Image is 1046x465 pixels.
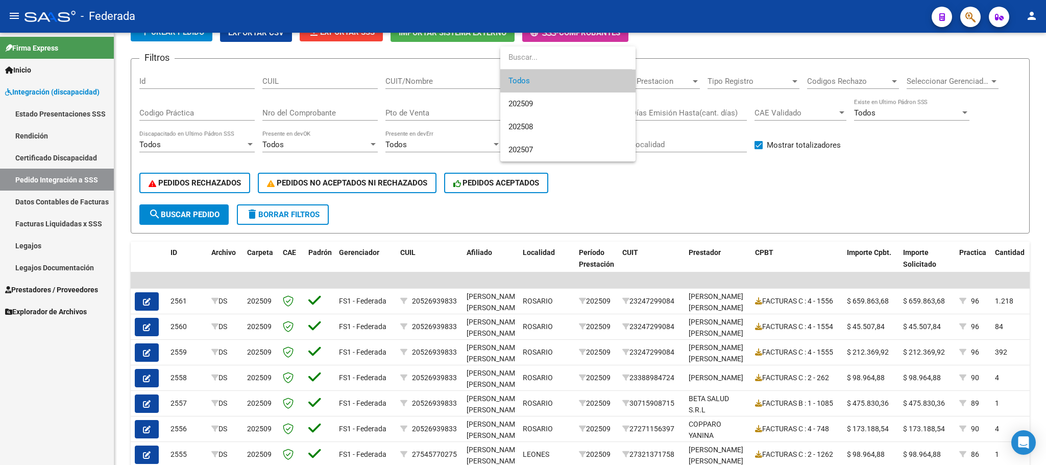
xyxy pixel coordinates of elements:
div: Open Intercom Messenger [1011,430,1036,455]
span: 202507 [508,145,533,154]
span: 202508 [508,122,533,131]
input: dropdown search [500,46,632,69]
span: 202509 [508,99,533,108]
span: Todos [508,69,627,92]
